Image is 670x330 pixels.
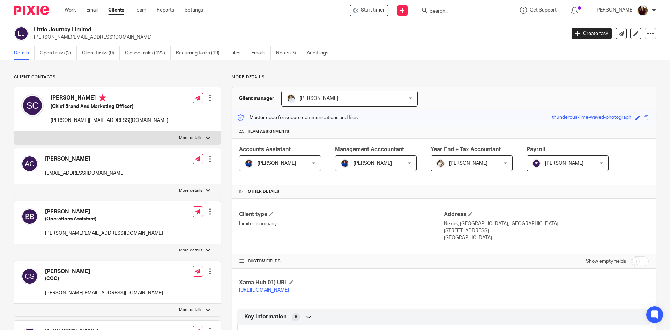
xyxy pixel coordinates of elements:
span: Other details [248,189,280,195]
p: Limited company [239,220,444,227]
input: Search [429,8,492,15]
img: svg%3E [532,159,541,168]
span: Management Acccountant [335,147,404,152]
p: [PERSON_NAME] [595,7,634,14]
img: MaxAcc_Sep21_ElliDeanPhoto_030.jpg [637,5,648,16]
p: [PERSON_NAME][EMAIL_ADDRESS][DOMAIN_NAME] [45,230,163,237]
p: More details [179,307,202,313]
img: svg%3E [14,26,29,41]
a: Work [65,7,76,14]
p: [PERSON_NAME][EMAIL_ADDRESS][DOMAIN_NAME] [34,34,561,41]
span: Key Information [244,313,286,321]
a: Emails [251,46,271,60]
span: Accounts Assistant [239,147,291,152]
h5: (Operations Assistant) [45,215,163,222]
a: Clients [108,7,124,14]
span: [PERSON_NAME] [258,161,296,166]
h4: Address [444,211,649,218]
h4: [PERSON_NAME] [45,208,163,215]
a: Recurring tasks (19) [176,46,225,60]
h4: [PERSON_NAME] [45,268,163,275]
h4: [PERSON_NAME] [51,94,169,103]
img: Nicole.jpeg [341,159,349,168]
img: Kayleigh%20Henson.jpeg [436,159,445,168]
h4: Client type [239,211,444,218]
a: [URL][DOMAIN_NAME] [239,288,289,293]
h4: CUSTOM FIELDS [239,258,444,264]
span: Start timer [361,7,385,14]
div: thunderous-lime-waved-photograph [552,114,631,122]
label: Show empty fields [586,258,626,265]
p: More details [179,135,202,141]
span: 8 [295,314,297,321]
p: Master code for secure communications and files [237,114,358,121]
p: Nexus, [GEOGRAPHIC_DATA], [GEOGRAPHIC_DATA] [444,220,649,227]
a: Files [230,46,246,60]
a: Reports [157,7,174,14]
img: svg%3E [21,268,38,285]
p: More details [179,188,202,193]
p: [GEOGRAPHIC_DATA] [444,234,649,241]
img: Nicole.jpeg [245,159,253,168]
div: Little Journey Limited [350,5,388,16]
a: Details [14,46,35,60]
span: Get Support [530,8,557,13]
p: [PERSON_NAME][EMAIL_ADDRESS][DOMAIN_NAME] [45,289,163,296]
img: Pixie [14,6,49,15]
img: svg%3E [21,94,44,117]
p: [EMAIL_ADDRESS][DOMAIN_NAME] [45,170,125,177]
h4: Xama Hub 01) URL [239,279,444,286]
a: Audit logs [307,46,334,60]
p: [PERSON_NAME][EMAIL_ADDRESS][DOMAIN_NAME] [51,117,169,124]
p: More details [232,74,656,80]
a: Open tasks (2) [40,46,77,60]
span: [PERSON_NAME] [353,161,392,166]
span: Year End + Tax Accountant [431,147,501,152]
i: Primary [99,94,106,101]
p: [STREET_ADDRESS] [444,227,649,234]
p: Client contacts [14,74,221,80]
img: svg%3E [21,155,38,172]
span: [PERSON_NAME] [449,161,487,166]
a: Client tasks (0) [82,46,120,60]
a: Notes (3) [276,46,301,60]
a: Team [135,7,146,14]
span: [PERSON_NAME] [300,96,338,101]
span: [PERSON_NAME] [545,161,583,166]
img: sarah-royle.jpg [287,94,295,103]
a: Settings [185,7,203,14]
h4: [PERSON_NAME] [45,155,125,163]
p: More details [179,248,202,253]
a: Email [86,7,98,14]
h2: Little Journey Limited [34,26,456,34]
a: Closed tasks (422) [125,46,171,60]
span: Payroll [527,147,545,152]
h5: (COO) [45,275,163,282]
h5: (Chief Brand And Marketing Officer) [51,103,169,110]
a: Create task [572,28,612,39]
img: svg%3E [21,208,38,225]
h3: Client manager [239,95,274,102]
span: Team assignments [248,129,289,134]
